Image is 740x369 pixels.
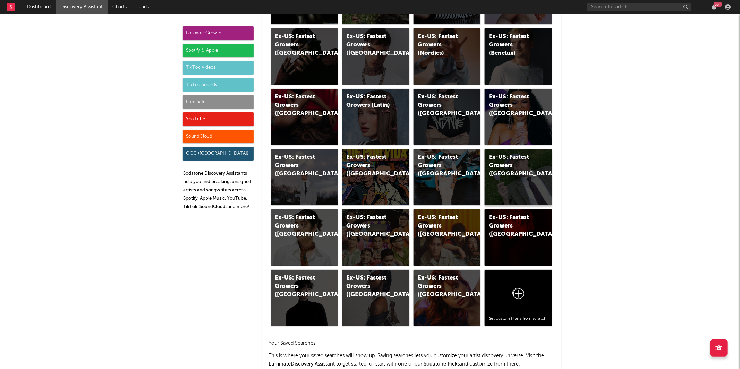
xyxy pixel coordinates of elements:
[269,339,555,347] h2: Your Saved Searches
[418,153,465,178] div: Ex-US: Fastest Growers ([GEOGRAPHIC_DATA]/[GEOGRAPHIC_DATA])
[275,274,322,299] div: Ex-US: Fastest Growers ([GEOGRAPHIC_DATA]/[GEOGRAPHIC_DATA]/[GEOGRAPHIC_DATA])
[414,209,481,266] a: Ex-US: Fastest Growers ([GEOGRAPHIC_DATA])
[489,93,536,118] div: Ex-US: Fastest Growers ([GEOGRAPHIC_DATA])
[183,147,254,161] div: OCC ([GEOGRAPHIC_DATA])
[183,78,254,92] div: TikTok Sounds
[183,26,254,40] div: Follower Growth
[489,214,536,239] div: Ex-US: Fastest Growers ([GEOGRAPHIC_DATA])
[271,28,338,85] a: Ex-US: Fastest Growers ([GEOGRAPHIC_DATA])
[271,209,338,266] a: Ex-US: Fastest Growers ([GEOGRAPHIC_DATA])
[418,93,465,118] div: Ex-US: Fastest Growers ([GEOGRAPHIC_DATA])
[346,33,393,58] div: Ex-US: Fastest Growers ([GEOGRAPHIC_DATA])
[342,209,409,266] a: Ex-US: Fastest Growers ([GEOGRAPHIC_DATA])
[418,214,465,239] div: Ex-US: Fastest Growers ([GEOGRAPHIC_DATA])
[418,274,465,299] div: Ex-US: Fastest Growers ([GEOGRAPHIC_DATA])
[184,170,254,211] p: Sodatone Discovery Assistants help you find breaking, unsigned artists and songwriters across Spo...
[489,153,536,178] div: Ex-US: Fastest Growers ([GEOGRAPHIC_DATA])
[485,270,552,326] a: Set custom filters from scratch.
[418,33,465,58] div: Ex-US: Fastest Growers (Nordics)
[346,274,393,299] div: Ex-US: Fastest Growers ([GEOGRAPHIC_DATA])
[183,95,254,109] div: Luminate
[342,28,409,85] a: Ex-US: Fastest Growers ([GEOGRAPHIC_DATA])
[485,28,552,85] a: Ex-US: Fastest Growers (Benelux)
[269,362,335,367] a: LuminateDiscovery Assistant
[424,362,460,367] span: Sodatone Picks
[275,153,322,178] div: Ex-US: Fastest Growers ([GEOGRAPHIC_DATA])
[271,270,338,326] a: Ex-US: Fastest Growers ([GEOGRAPHIC_DATA]/[GEOGRAPHIC_DATA]/[GEOGRAPHIC_DATA])
[271,89,338,145] a: Ex-US: Fastest Growers ([GEOGRAPHIC_DATA])
[342,270,409,326] a: Ex-US: Fastest Growers ([GEOGRAPHIC_DATA])
[275,214,322,239] div: Ex-US: Fastest Growers ([GEOGRAPHIC_DATA])
[485,209,552,266] a: Ex-US: Fastest Growers ([GEOGRAPHIC_DATA])
[275,33,322,58] div: Ex-US: Fastest Growers ([GEOGRAPHIC_DATA])
[183,44,254,58] div: Spotify & Apple
[271,149,338,205] a: Ex-US: Fastest Growers ([GEOGRAPHIC_DATA])
[269,352,555,368] p: This is where your saved searches will show up. Saving searches lets you customize your artist di...
[587,3,691,11] input: Search for artists
[342,89,409,145] a: Ex-US: Fastest Growers (Latin)
[414,149,481,205] a: Ex-US: Fastest Growers ([GEOGRAPHIC_DATA]/[GEOGRAPHIC_DATA])
[714,2,722,7] div: 99 +
[712,4,716,10] button: 99+
[183,61,254,75] div: TikTok Videos
[485,149,552,205] a: Ex-US: Fastest Growers ([GEOGRAPHIC_DATA])
[485,89,552,145] a: Ex-US: Fastest Growers ([GEOGRAPHIC_DATA])
[414,28,481,85] a: Ex-US: Fastest Growers (Nordics)
[346,93,393,110] div: Ex-US: Fastest Growers (Latin)
[346,153,393,178] div: Ex-US: Fastest Growers ([GEOGRAPHIC_DATA])
[183,112,254,126] div: YouTube
[489,33,536,58] div: Ex-US: Fastest Growers (Benelux)
[346,214,393,239] div: Ex-US: Fastest Growers ([GEOGRAPHIC_DATA])
[489,316,548,322] div: Set custom filters from scratch.
[183,130,254,144] div: SoundCloud
[342,149,409,205] a: Ex-US: Fastest Growers ([GEOGRAPHIC_DATA])
[414,89,481,145] a: Ex-US: Fastest Growers ([GEOGRAPHIC_DATA])
[414,270,481,326] a: Ex-US: Fastest Growers ([GEOGRAPHIC_DATA])
[275,93,322,118] div: Ex-US: Fastest Growers ([GEOGRAPHIC_DATA])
